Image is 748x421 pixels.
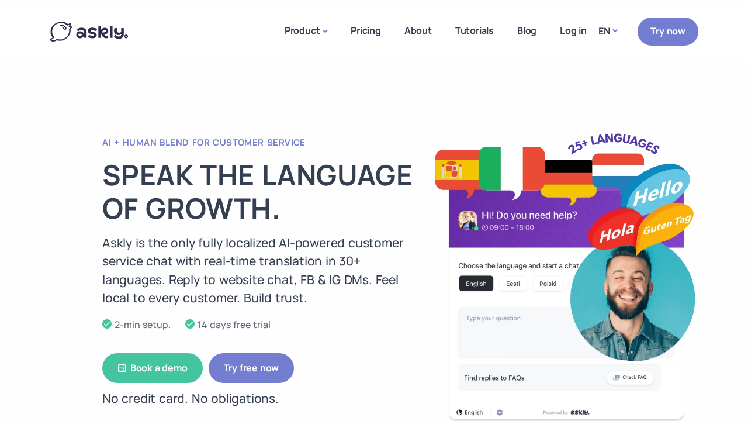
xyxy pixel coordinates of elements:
[102,234,418,308] p: Askly is the only fully localized AI-powered customer service chat with real-time translation in ...
[209,353,295,383] a: Try free now
[339,3,393,58] a: Pricing
[102,353,203,383] a: Book a demo
[598,23,617,40] a: EN
[112,318,174,331] span: 2-min setup.
[548,3,598,58] a: Log in
[102,389,418,409] p: No credit card. No obligations.
[195,318,273,331] span: 14 days free trial
[505,3,548,58] a: Blog
[444,3,505,58] a: Tutorials
[273,3,339,60] a: Product
[638,18,698,45] a: Try now
[102,158,418,225] h1: Speak the language of growth.
[435,133,695,421] img: chat-window-multilanguage-ai.webp
[102,137,418,149] h2: AI + HUMAN BLEND FOR CUSTOMER SERVICE
[50,22,128,42] img: Askly
[393,3,444,58] a: About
